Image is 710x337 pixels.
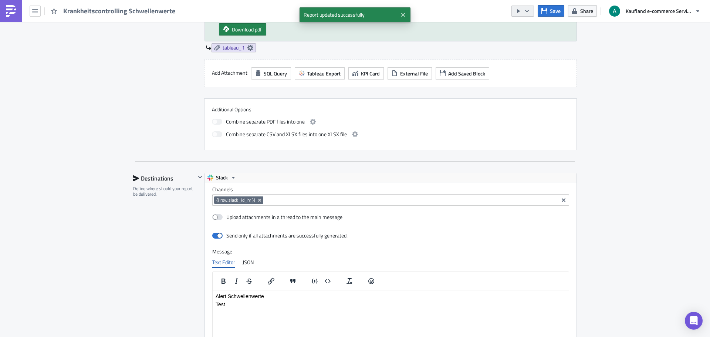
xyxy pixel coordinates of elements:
button: Save [538,5,564,17]
a: tableau_1 [212,43,256,52]
label: Additional Options [212,106,569,113]
button: Share [568,5,597,17]
span: KPI Card [361,70,380,77]
span: Report updated successfully [300,7,398,22]
div: Send only if all attachments are successfully generated. [226,232,348,239]
button: Remove Tag [257,196,263,204]
span: Combine separate PDF files into one [226,117,305,126]
label: Channels [212,186,569,193]
button: Tableau Export [295,67,345,80]
div: Define where should your report be delivered. [133,186,196,197]
button: Bold [217,276,230,286]
label: Message [212,248,569,255]
span: Combine separate CSV and XLSX files into one XLSX file [226,130,347,139]
span: Download pdf [232,26,262,33]
a: Download pdf [219,23,266,36]
button: Clear formatting [343,276,356,286]
label: Upload attachments in a thread to the main message [212,214,342,220]
button: Slack [205,173,239,182]
span: Share [580,7,593,15]
span: tableau_1 [223,44,245,51]
button: Italic [230,276,243,286]
span: SQL Query [264,70,287,77]
label: Add Attachment [212,67,247,78]
span: Save [550,7,561,15]
button: Clear selected items [559,196,568,205]
span: Add Saved Block [448,70,485,77]
button: Add Saved Block [436,67,489,80]
span: External File [400,70,428,77]
span: Tableau Export [307,70,341,77]
button: Close [398,9,409,20]
img: Avatar [608,5,621,17]
div: Text Editor [212,257,235,268]
button: Strikethrough [243,276,256,286]
button: Insert code block [321,276,334,286]
span: Kaufland e-commerce Services GmbH & Co. KG [626,7,692,15]
div: Destinations [133,173,196,184]
button: Insert/edit link [265,276,277,286]
div: JSON [243,257,254,268]
span: Krankheitscontrolling Schwellenwerte [63,7,176,15]
span: {{ row.slack_id_hr }} [216,197,255,203]
button: Blockquote [287,276,299,286]
button: Emojis [365,276,378,286]
button: Insert code line [308,276,321,286]
button: KPI Card [348,67,384,80]
span: Slack [216,173,228,182]
button: SQL Query [251,67,291,80]
button: External File [388,67,432,80]
button: Hide content [196,173,204,182]
div: Open Intercom Messenger [685,312,703,330]
button: Kaufland e-commerce Services GmbH & Co. KG [605,3,704,19]
img: PushMetrics [5,5,17,17]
